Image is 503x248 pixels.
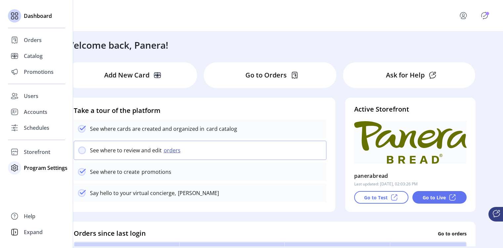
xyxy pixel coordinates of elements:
[479,10,490,21] button: Publisher Panel
[204,125,237,133] p: card catalog
[90,146,162,154] p: See where to review and edit
[386,70,425,80] p: Ask for Help
[90,189,176,197] p: Say hello to your virtual concierge,
[24,52,43,60] span: Catalog
[90,168,140,176] p: See where to create
[74,228,146,238] h4: Orders since last login
[24,92,38,100] span: Users
[24,12,52,20] span: Dashboard
[24,36,42,44] span: Orders
[162,146,185,154] button: orders
[24,108,47,116] span: Accounts
[438,230,467,237] p: Go to orders
[24,212,35,220] span: Help
[450,8,479,24] button: menu
[74,106,326,116] h4: Take a tour of the platform
[245,70,287,80] p: Go to Orders
[364,194,388,201] p: Go to Test
[90,125,204,133] p: See where cards are created and organized in
[423,194,446,201] p: Go to Live
[65,38,168,52] h3: Welcome back, Panera!
[24,68,54,76] span: Promotions
[354,171,388,181] p: panerabread
[24,164,67,172] span: Program Settings
[354,104,467,114] h4: Active Storefront
[24,148,50,156] span: Storefront
[104,70,149,80] p: Add New Card
[140,168,171,176] p: promotions
[176,189,219,197] p: [PERSON_NAME]
[354,181,418,187] p: Last updated: [DATE], 02:03:26 PM
[24,124,49,132] span: Schedules
[24,228,43,236] span: Expand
